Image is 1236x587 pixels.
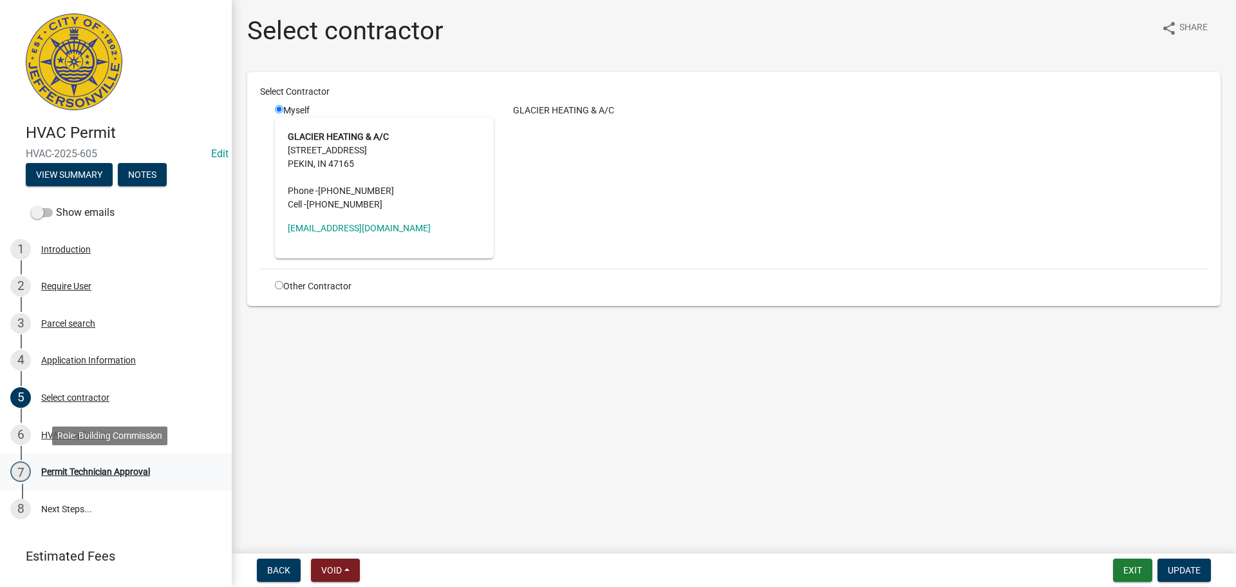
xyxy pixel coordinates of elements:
div: Permit Technician Approval [41,467,150,476]
strong: GLACIER HEATING & A/C [288,131,389,142]
button: Notes [118,163,167,186]
div: Other Contractor [265,280,503,293]
button: shareShare [1151,15,1218,41]
button: Void [311,559,360,582]
div: Myself [275,104,494,258]
div: HVAC Application [41,430,111,439]
span: [PHONE_NUMBER] [306,199,382,209]
h1: Select contractor [247,15,444,46]
span: Share [1179,21,1208,36]
div: 3 [10,313,31,334]
address: [STREET_ADDRESS] PEKIN, IN 47165 [288,130,481,211]
div: 8 [10,499,31,519]
div: Select contractor [41,393,109,402]
div: Parcel search [41,319,95,328]
div: Select Contractor [250,85,1217,99]
div: Require User [41,282,91,291]
h4: HVAC Permit [26,124,221,142]
button: View Summary [26,163,113,186]
img: City of Jeffersonville, Indiana [26,14,122,110]
label: Show emails [31,205,115,220]
a: Edit [211,148,229,160]
span: Void [321,565,342,575]
button: Update [1157,559,1211,582]
div: 2 [10,276,31,296]
div: GLACIER HEATING & A/C [503,104,1217,117]
span: Back [267,565,290,575]
abbr: Cell - [288,199,306,209]
button: Back [257,559,301,582]
div: 6 [10,425,31,445]
div: Application Information [41,356,136,365]
span: Update [1168,565,1201,575]
div: 4 [10,350,31,370]
a: Estimated Fees [10,543,211,569]
div: Introduction [41,245,91,254]
i: share [1161,21,1177,36]
div: Role: Building Commission [52,427,167,445]
wm-modal-confirm: Summary [26,170,113,180]
span: [PHONE_NUMBER] [318,186,394,196]
div: 5 [10,387,31,408]
div: 1 [10,239,31,260]
abbr: Phone - [288,186,318,196]
wm-modal-confirm: Notes [118,170,167,180]
a: [EMAIL_ADDRESS][DOMAIN_NAME] [288,223,431,233]
wm-modal-confirm: Edit Application Number [211,148,229,160]
span: HVAC-2025-605 [26,148,206,160]
div: 7 [10,461,31,482]
button: Exit [1113,559,1152,582]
